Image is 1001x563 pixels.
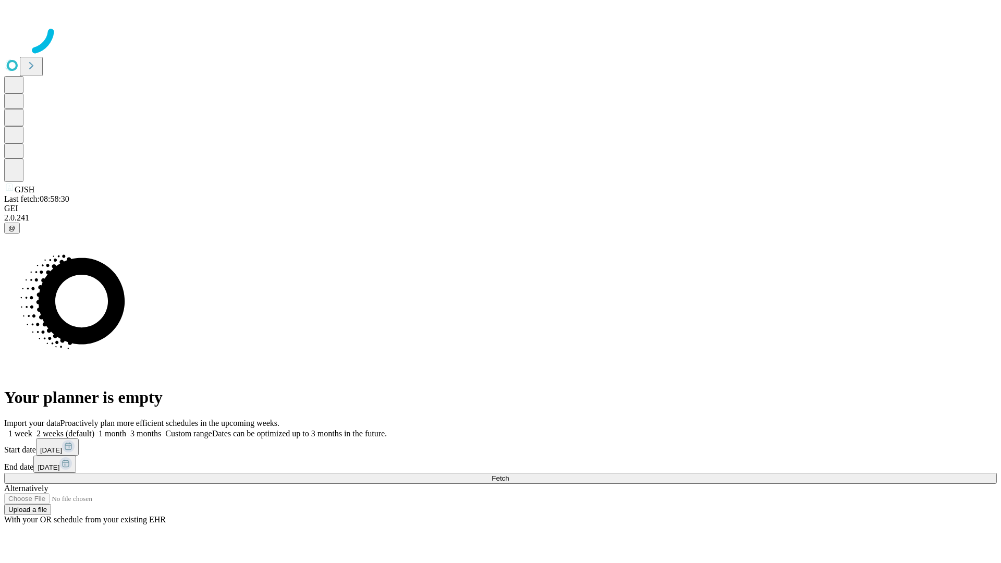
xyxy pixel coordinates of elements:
[4,419,60,427] span: Import your data
[4,504,51,515] button: Upload a file
[36,429,94,438] span: 2 weeks (default)
[4,388,997,407] h1: Your planner is empty
[4,204,997,213] div: GEI
[8,429,32,438] span: 1 week
[38,463,59,471] span: [DATE]
[130,429,161,438] span: 3 months
[212,429,387,438] span: Dates can be optimized up to 3 months in the future.
[8,224,16,232] span: @
[60,419,279,427] span: Proactively plan more efficient schedules in the upcoming weeks.
[165,429,212,438] span: Custom range
[40,446,62,454] span: [DATE]
[4,515,166,524] span: With your OR schedule from your existing EHR
[4,438,997,456] div: Start date
[33,456,76,473] button: [DATE]
[99,429,126,438] span: 1 month
[4,213,997,223] div: 2.0.241
[36,438,79,456] button: [DATE]
[4,456,997,473] div: End date
[4,223,20,234] button: @
[492,474,509,482] span: Fetch
[4,194,69,203] span: Last fetch: 08:58:30
[4,484,48,493] span: Alternatively
[4,473,997,484] button: Fetch
[15,185,34,194] span: GJSH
